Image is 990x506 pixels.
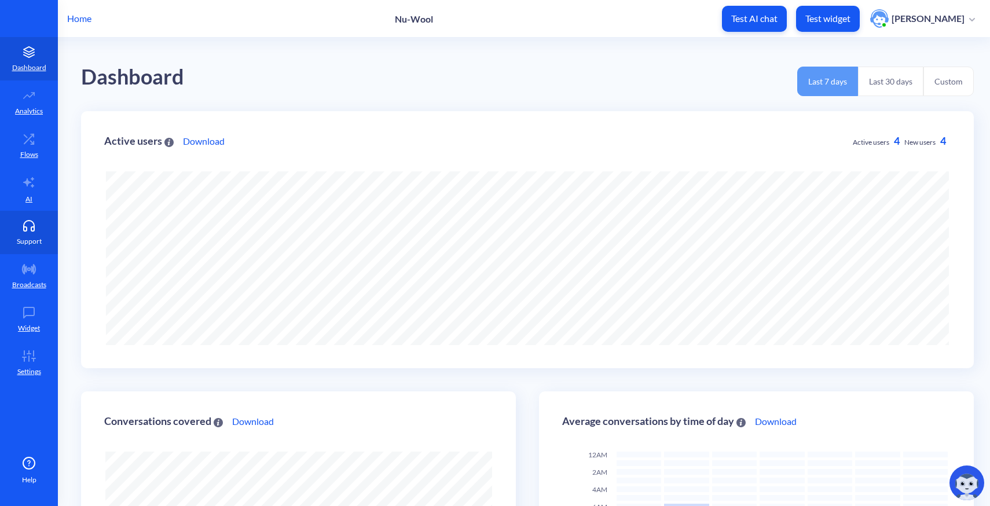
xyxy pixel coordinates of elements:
button: Last 7 days [797,67,858,96]
p: [PERSON_NAME] [892,12,965,25]
a: Download [232,415,274,428]
img: copilot-icon.svg [949,465,984,500]
button: Test widget [796,6,860,32]
a: Download [755,415,797,428]
p: Test widget [805,13,850,24]
p: Support [17,236,42,247]
span: Active users [853,138,889,146]
span: New users [904,138,936,146]
div: Average conversations by time of day [562,416,746,427]
div: Active users [104,135,174,146]
span: 2AM [592,468,607,476]
span: 12AM [588,450,607,459]
p: AI [25,194,32,204]
p: Flows [20,149,38,160]
button: Test AI chat [722,6,787,32]
p: Test AI chat [731,13,778,24]
p: Nu-Wool [395,13,433,24]
span: Help [22,475,36,485]
span: 4AM [592,485,607,494]
button: Last 30 days [858,67,923,96]
div: Conversations covered [104,416,223,427]
button: user photo[PERSON_NAME] [864,8,981,29]
p: Analytics [15,106,43,116]
p: Settings [17,366,41,377]
p: Broadcasts [12,280,46,290]
p: Widget [18,323,40,333]
div: Dashboard [81,61,184,94]
button: Custom [923,67,974,96]
a: Download [183,134,225,148]
p: Dashboard [12,63,46,73]
span: 4 [940,134,946,147]
p: Home [67,12,91,25]
img: user photo [870,9,889,28]
span: 4 [894,134,900,147]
